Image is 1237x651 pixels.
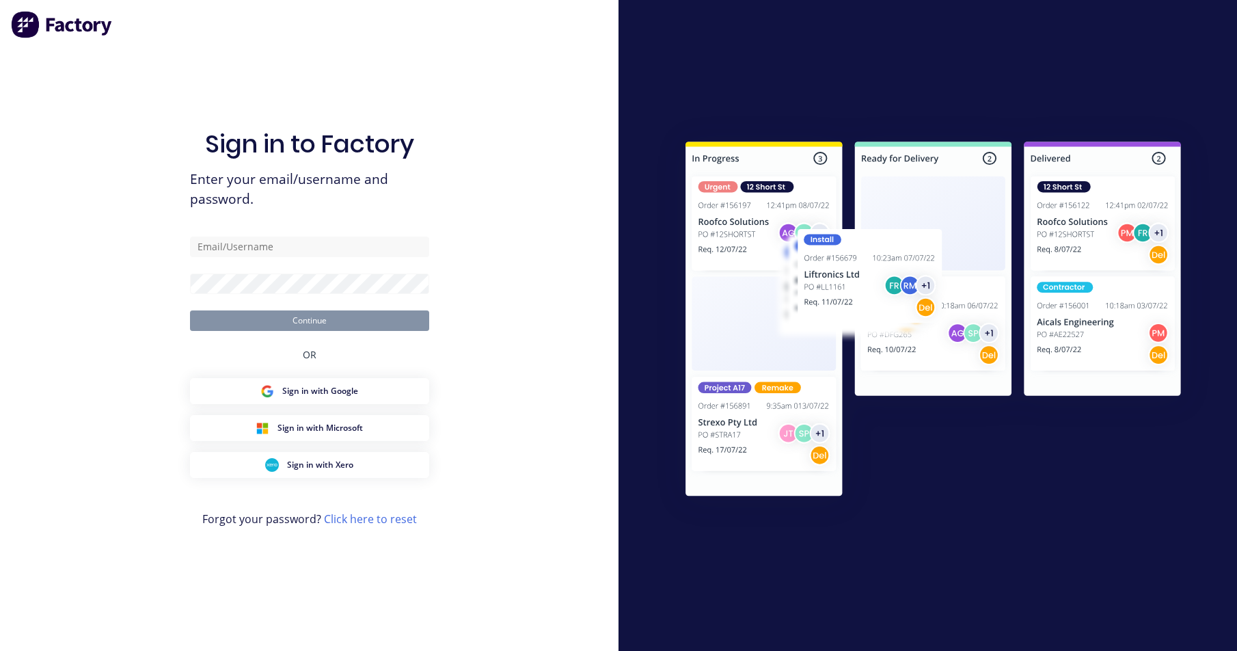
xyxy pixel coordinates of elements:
img: Factory [11,11,113,38]
span: Sign in with Google [282,385,358,397]
button: Google Sign inSign in with Google [190,378,429,404]
button: Xero Sign inSign in with Xero [190,452,429,478]
a: Click here to reset [324,511,417,527]
span: Forgot your password? [202,511,417,527]
h1: Sign in to Factory [205,129,414,159]
img: Google Sign in [260,384,274,398]
img: Microsoft Sign in [256,421,269,435]
span: Enter your email/username and password. [190,170,429,209]
div: OR [303,331,316,378]
img: Xero Sign in [265,458,279,472]
input: Email/Username [190,237,429,257]
button: Microsoft Sign inSign in with Microsoft [190,415,429,441]
button: Continue [190,310,429,331]
span: Sign in with Xero [287,459,353,471]
img: Sign in [655,114,1211,529]
span: Sign in with Microsoft [277,422,363,434]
